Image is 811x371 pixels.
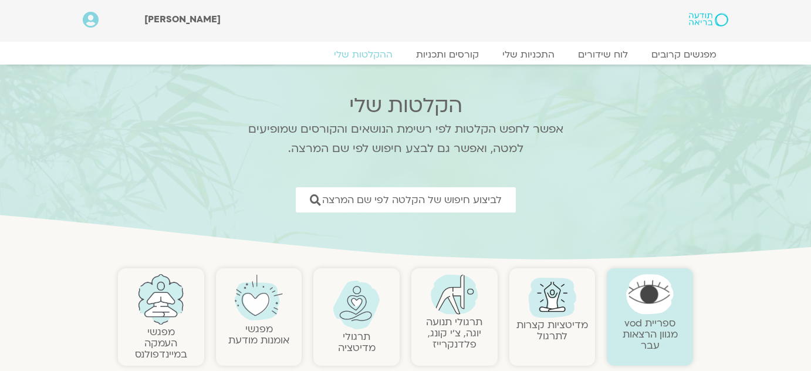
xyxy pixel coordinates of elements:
a: ספריית vodמגוון הרצאות עבר [623,316,678,352]
a: לביצוע חיפוש של הקלטה לפי שם המרצה [296,187,516,213]
nav: Menu [83,49,728,60]
p: אפשר לחפש הקלטות לפי רשימת הנושאים והקורסים שמופיעים למטה, ואפשר גם לבצע חיפוש לפי שם המרצה. [232,120,579,158]
a: קורסים ותכניות [404,49,491,60]
a: מפגשיאומנות מודעת [228,322,289,347]
a: התכניות שלי [491,49,566,60]
a: מפגשיהעמקה במיינדפולנס [135,325,187,361]
h2: הקלטות שלי [232,94,579,117]
span: לביצוע חיפוש של הקלטה לפי שם המרצה [322,194,502,205]
a: תרגולי תנועהיוגה, צ׳י קונג, פלדנקרייז [426,315,482,351]
a: מפגשים קרובים [640,49,728,60]
a: תרגולימדיטציה [338,330,376,355]
span: [PERSON_NAME] [144,13,221,26]
a: לוח שידורים [566,49,640,60]
a: מדיטציות קצרות לתרגול [516,318,588,343]
a: ההקלטות שלי [322,49,404,60]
